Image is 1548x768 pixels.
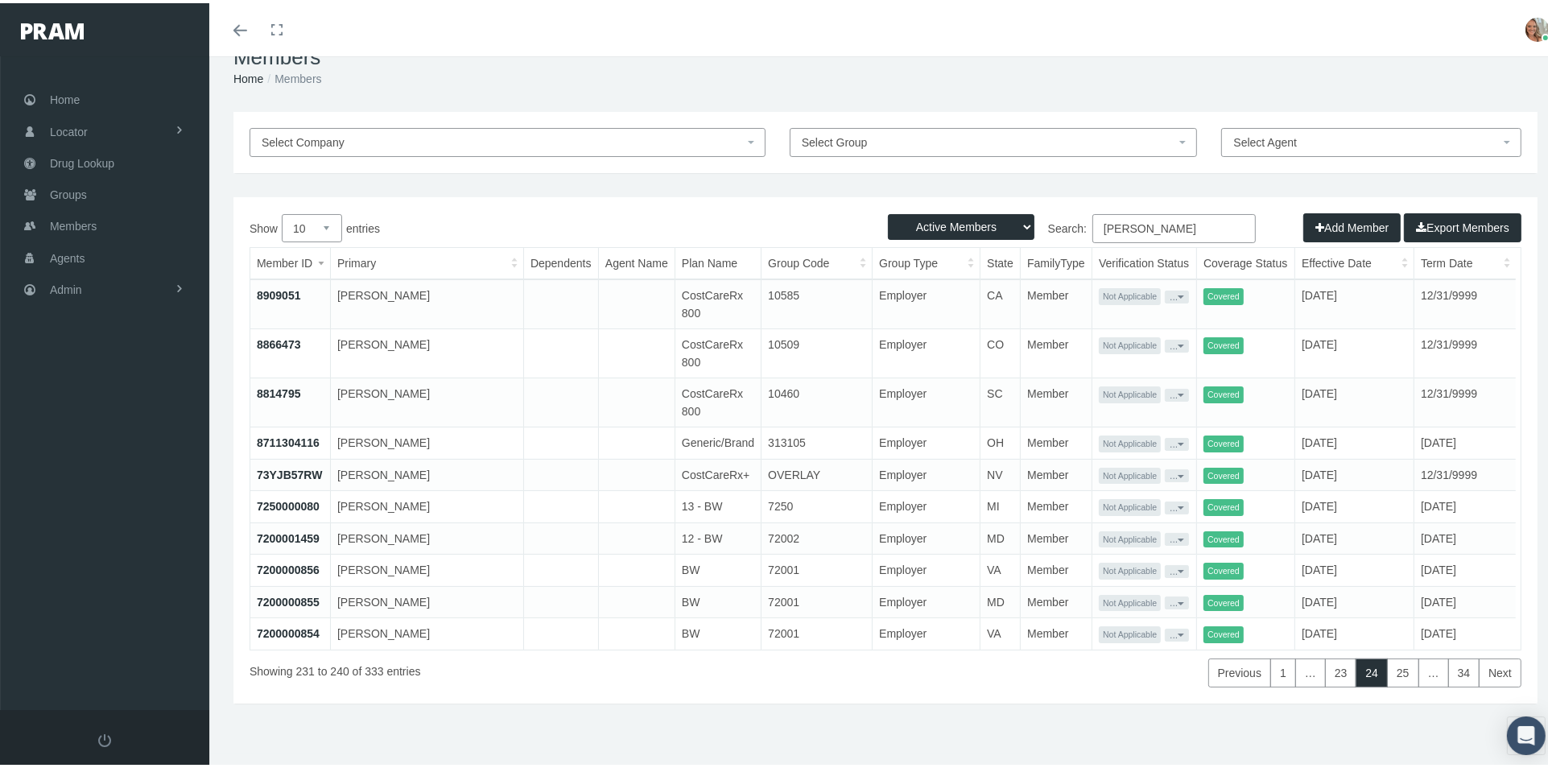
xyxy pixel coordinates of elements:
[873,551,980,584] td: Employer
[980,375,1021,424] td: SC
[1197,245,1295,276] th: Coverage Status
[1165,287,1189,300] button: ...
[50,114,88,144] span: Locator
[1021,583,1092,615] td: Member
[1414,424,1517,456] td: [DATE]
[50,176,87,207] span: Groups
[1203,496,1244,513] span: Covered
[257,384,301,397] a: 8814795
[282,211,342,239] select: Showentries
[1165,498,1189,511] button: ...
[233,69,263,82] a: Home
[1165,593,1189,606] button: ...
[50,271,82,302] span: Admin
[598,245,675,276] th: Agent Name
[250,245,330,276] th: Member ID: activate to sort column ascending
[1165,466,1189,479] button: ...
[330,519,523,551] td: [PERSON_NAME]
[675,551,761,584] td: BW
[675,488,761,520] td: 13 - BW
[1021,519,1092,551] td: Member
[1099,496,1161,513] span: Not Applicable
[980,583,1021,615] td: MD
[1021,551,1092,584] td: Member
[257,593,320,605] a: 7200000855
[762,551,873,584] td: 72001
[1404,210,1521,239] button: Export Members
[1414,615,1517,646] td: [DATE]
[330,456,523,488] td: [PERSON_NAME]
[675,424,761,456] td: Generic/Brand
[1092,245,1197,276] th: Verification Status
[257,624,320,637] a: 7200000854
[675,375,761,424] td: CostCareRx 800
[873,583,980,615] td: Employer
[873,615,980,646] td: Employer
[1021,245,1092,276] th: FamilyType
[50,240,85,270] span: Agents
[873,375,980,424] td: Employer
[762,488,873,520] td: 7250
[1295,488,1414,520] td: [DATE]
[885,211,1256,240] label: Search:
[1507,713,1546,752] div: Open Intercom Messenger
[1203,559,1244,576] span: Covered
[1099,285,1161,302] span: Not Applicable
[762,245,873,276] th: Group Code: activate to sort column ascending
[1295,276,1414,326] td: [DATE]
[1021,326,1092,375] td: Member
[1203,334,1244,351] span: Covered
[330,615,523,646] td: [PERSON_NAME]
[257,465,322,478] a: 73YJB57RW
[1021,424,1092,456] td: Member
[802,133,868,146] span: Select Group
[1208,655,1271,684] a: Previous
[980,488,1021,520] td: MI
[330,488,523,520] td: [PERSON_NAME]
[873,519,980,551] td: Employer
[873,326,980,375] td: Employer
[1092,211,1256,240] input: Search:
[257,560,320,573] a: 7200000856
[1414,276,1517,326] td: 12/31/9999
[1414,375,1517,424] td: 12/31/9999
[21,20,84,36] img: PRAM_20_x_78.png
[1356,655,1388,684] a: 24
[330,583,523,615] td: [PERSON_NAME]
[873,245,980,276] th: Group Type: activate to sort column ascending
[762,424,873,456] td: 313105
[1448,655,1480,684] a: 34
[1414,456,1517,488] td: 12/31/9999
[50,81,80,112] span: Home
[762,326,873,375] td: 10509
[1099,383,1161,400] span: Not Applicable
[1414,488,1517,520] td: [DATE]
[1414,245,1517,276] th: Term Date: activate to sort column ascending
[675,583,761,615] td: BW
[1418,655,1449,684] a: …
[257,433,320,446] a: 8711304116
[675,456,761,488] td: CostCareRx+
[257,286,301,299] a: 8909051
[762,519,873,551] td: 72002
[1325,655,1357,684] a: 23
[523,245,598,276] th: Dependents
[1203,623,1244,640] span: Covered
[873,456,980,488] td: Employer
[257,529,320,542] a: 7200001459
[873,488,980,520] td: Employer
[980,456,1021,488] td: NV
[330,375,523,424] td: [PERSON_NAME]
[980,615,1021,646] td: VA
[1203,528,1244,545] span: Covered
[250,211,885,239] label: Show entries
[1203,592,1244,609] span: Covered
[1021,615,1092,646] td: Member
[1233,133,1297,146] span: Select Agent
[675,326,761,375] td: CostCareRx 800
[1021,375,1092,424] td: Member
[1295,456,1414,488] td: [DATE]
[1479,655,1521,684] a: Next
[233,42,1538,67] h1: Members
[257,497,320,510] a: 7250000080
